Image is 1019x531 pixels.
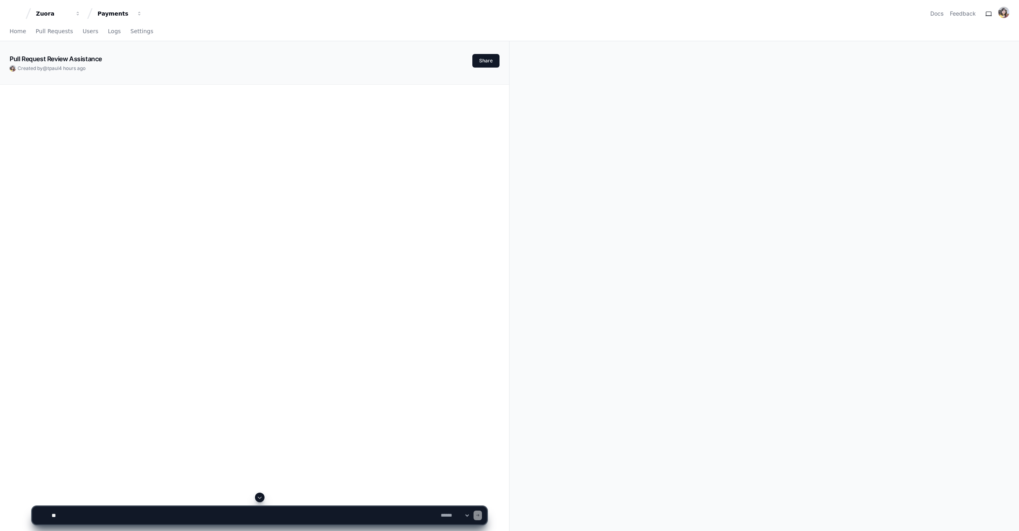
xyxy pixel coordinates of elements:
app-text-character-animate: Pull Request Review Assistance [10,55,102,63]
span: 4 hours ago [59,65,86,71]
a: Logs [108,22,121,41]
span: @ [43,65,48,71]
a: Settings [130,22,153,41]
a: Docs [930,10,943,18]
span: Created by [18,65,86,72]
a: Users [83,22,98,41]
span: Pull Requests [36,29,73,34]
span: Settings [130,29,153,34]
button: Payments [94,6,145,21]
button: Share [472,54,500,68]
button: Feedback [950,10,976,18]
img: ACg8ocJp4l0LCSiC5MWlEh794OtQNs1DKYp4otTGwJyAKUZvwXkNnmc=s96-c [10,65,16,72]
a: Home [10,22,26,41]
span: Logs [108,29,121,34]
button: Zuora [33,6,84,21]
span: Home [10,29,26,34]
div: Payments [98,10,132,18]
img: ACg8ocJp4l0LCSiC5MWlEh794OtQNs1DKYp4otTGwJyAKUZvwXkNnmc=s96-c [998,7,1009,18]
div: Zuora [36,10,70,18]
a: Pull Requests [36,22,73,41]
span: Users [83,29,98,34]
span: tpaul [48,65,59,71]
